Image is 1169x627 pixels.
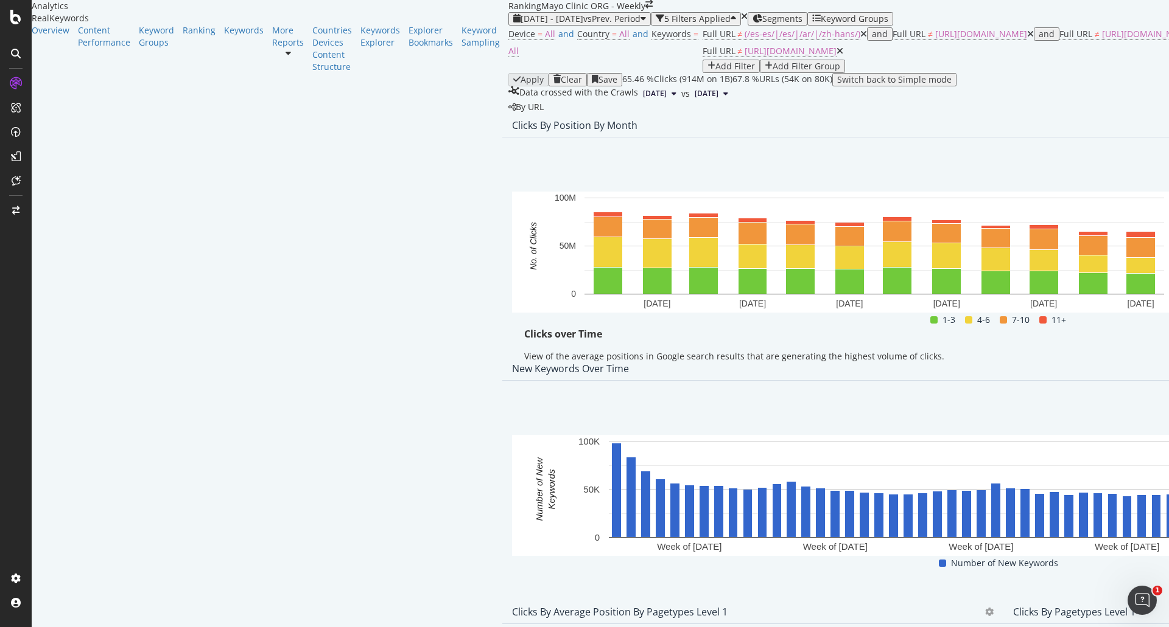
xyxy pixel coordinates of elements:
a: Keywords [224,24,264,36]
a: Explorer Bookmarks [409,24,453,49]
button: and [1034,27,1059,41]
text: [DATE] [1128,299,1154,308]
button: Add Filter [703,60,760,73]
button: Add Filter Group [760,60,845,73]
div: Save [599,75,617,85]
text: [DATE] [644,299,670,308]
span: and [558,28,574,40]
button: Clear [549,73,587,86]
div: 67.8 % URLs ( 54K on 80K ) [732,73,832,86]
text: Week of [DATE] [949,542,1013,552]
a: Ranking [183,24,216,36]
text: [DATE] [836,299,863,308]
div: Clicks By Position By Month [512,119,637,131]
span: (/es-es/|/es/|/ar/|/zh-hans/) [745,28,860,40]
span: 2023 Dec. 12th [695,88,718,99]
span: Full URL [703,28,735,40]
div: Switch back to Simple mode [837,75,952,85]
div: Keyword Groups [821,14,888,24]
text: 0 [571,289,576,299]
span: ≠ [1095,28,1100,40]
span: All [508,45,519,57]
text: 50M [560,241,576,251]
text: [DATE] [933,299,960,308]
div: Clicks By Average Position by pagetypes Level 1 [512,606,728,618]
div: and [1039,29,1055,39]
div: Clear [561,75,582,85]
span: vs [681,88,690,100]
span: = [538,28,542,40]
div: legacy label [508,101,544,113]
a: More Reports [272,24,304,49]
span: Number of New Keywords [951,556,1058,570]
div: Keyword Groups [139,24,174,49]
text: 0 [595,532,600,542]
button: 5 Filters Applied [651,12,741,26]
text: 100M [555,193,576,203]
div: and [872,29,888,39]
span: [URL][DOMAIN_NAME] [935,28,1027,40]
button: Apply [508,73,549,86]
span: and [633,28,648,40]
div: RealKeywords [32,12,508,24]
span: Full URL [1059,28,1092,40]
span: Device [508,28,535,40]
div: 5 Filters Applied [664,14,731,24]
a: Structure [312,61,352,73]
div: Apply [521,75,544,85]
a: Keywords Explorer [360,24,400,49]
span: ≠ [738,45,743,57]
a: Countries [312,24,352,36]
button: Switch back to Simple mode [832,73,957,86]
span: ≠ [928,28,933,40]
div: Add Filter Group [773,61,840,71]
text: No. of Clicks [528,222,538,270]
span: All [545,28,555,40]
a: Keyword Sampling [462,24,500,49]
span: Keywords [651,28,691,40]
text: 50K [583,484,600,494]
text: 100K [578,436,600,446]
span: Full URL [703,45,735,57]
button: Keyword Groups [807,12,893,26]
div: times [741,12,748,21]
a: Overview [32,24,69,36]
text: Week of [DATE] [803,542,868,552]
span: Full URL [893,28,925,40]
span: All [619,28,630,40]
text: Week of [DATE] [657,542,721,552]
span: Country [577,28,609,40]
span: By URL [516,101,544,113]
span: Segments [762,13,802,24]
text: [DATE] [1030,299,1057,308]
span: [DATE] - [DATE] [521,13,583,24]
a: Content [312,49,352,61]
iframe: Intercom live chat [1128,586,1157,615]
span: 1 [1153,586,1162,595]
button: Segments [748,12,807,26]
a: Devices [312,36,352,49]
button: [DATE] [690,86,733,101]
span: = [693,28,698,40]
button: Save [587,73,622,86]
div: Clicks by pagetypes Level 1 [1013,606,1136,618]
span: 2024 Dec. 10th [643,88,667,99]
span: [URL][DOMAIN_NAME] [745,45,837,57]
button: [DATE] [638,86,681,101]
text: Week of [DATE] [1095,542,1159,552]
div: Content Performance [78,24,130,49]
button: and [867,27,893,41]
span: ≠ [738,28,743,40]
div: 65.46 % Clicks ( 914M on 1B ) [622,73,732,86]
